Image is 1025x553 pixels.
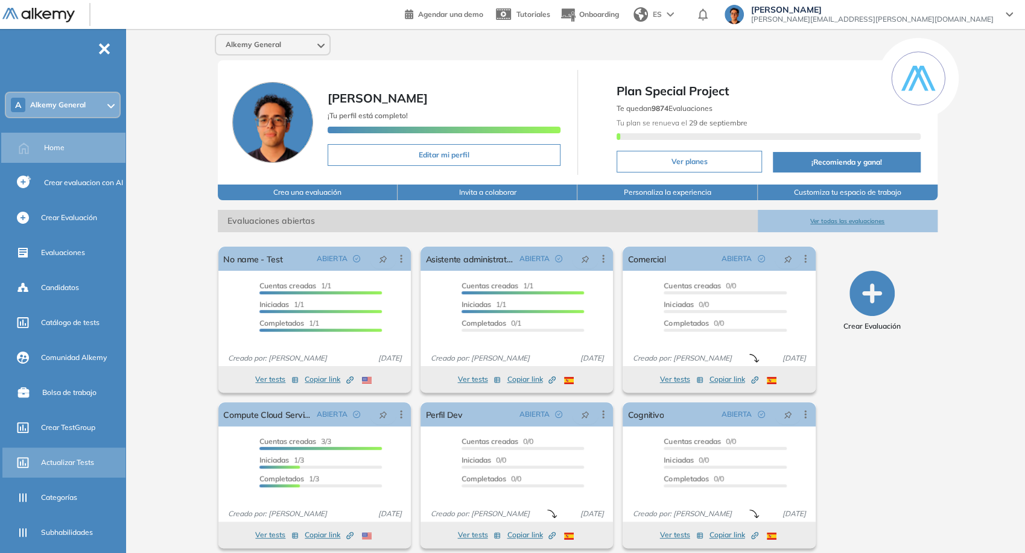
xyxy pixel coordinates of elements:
[2,8,75,23] img: Logo
[328,144,560,166] button: Editar mi perfil
[41,352,107,363] span: Comunidad Alkemy
[767,377,776,384] img: ESP
[218,185,398,200] button: Crea una evaluación
[42,387,97,398] span: Bolsa de trabajo
[462,300,491,309] span: Iniciadas
[758,255,765,262] span: check-circle
[767,532,776,540] img: ESP
[462,318,506,327] span: Completados
[564,532,574,540] img: ESP
[581,409,589,419] span: pushpin
[305,529,354,540] span: Copiar link
[572,405,598,424] button: pushpin
[660,528,703,542] button: Ver tests
[627,402,664,426] a: Cognitivo
[519,409,549,420] span: ABIERTA
[664,474,708,483] span: Completados
[41,212,97,223] span: Crear Evaluación
[784,409,792,419] span: pushpin
[722,409,752,420] span: ABIERTA
[218,210,757,232] span: Evaluaciones abiertas
[328,90,428,106] span: [PERSON_NAME]
[572,249,598,268] button: pushpin
[778,353,811,364] span: [DATE]
[775,249,801,268] button: pushpin
[425,247,514,271] a: Asistente administrativo
[843,321,901,332] span: Crear Evaluación
[457,372,501,387] button: Ver tests
[362,532,372,540] img: USA
[379,409,387,419] span: pushpin
[41,317,100,328] span: Catálogo de tests
[462,437,533,446] span: 0/0
[462,281,533,290] span: 1/1
[370,405,396,424] button: pushpin
[255,372,299,387] button: Ver tests
[516,10,550,19] span: Tutoriales
[560,2,619,28] button: Onboarding
[709,374,758,385] span: Copiar link
[664,455,708,464] span: 0/0
[784,254,792,264] span: pushpin
[581,254,589,264] span: pushpin
[370,249,396,268] button: pushpin
[223,247,282,271] a: No name - Test
[664,437,735,446] span: 0/0
[627,247,665,271] a: Comercial
[44,142,65,153] span: Home
[664,300,708,309] span: 0/0
[507,374,556,385] span: Copiar link
[373,508,406,519] span: [DATE]
[664,281,735,290] span: 0/0
[259,281,331,290] span: 1/1
[758,185,938,200] button: Customiza tu espacio de trabajo
[507,372,556,387] button: Copiar link
[709,528,758,542] button: Copiar link
[633,7,648,22] img: world
[667,12,674,17] img: arrow
[259,300,304,309] span: 1/1
[425,402,462,426] a: Perfil Dev
[758,411,765,418] span: check-circle
[41,247,85,258] span: Evaluaciones
[328,111,408,120] span: ¡Tu perfil está completo!
[418,10,483,19] span: Agendar una demo
[255,528,299,542] button: Ver tests
[317,253,347,264] span: ABIERTA
[462,300,506,309] span: 1/1
[664,318,723,327] span: 0/0
[664,455,693,464] span: Iniciadas
[362,377,372,384] img: USA
[555,411,562,418] span: check-circle
[660,372,703,387] button: Ver tests
[462,474,506,483] span: Completados
[41,527,93,538] span: Subhabilidades
[617,151,762,172] button: Ver planes
[317,409,347,420] span: ABIERTA
[259,300,289,309] span: Iniciadas
[259,281,316,290] span: Cuentas creadas
[259,455,289,464] span: Iniciadas
[722,253,752,264] span: ABIERTA
[41,282,79,293] span: Candidatos
[843,271,901,332] button: Crear Evaluación
[751,14,994,24] span: [PERSON_NAME][EMAIL_ADDRESS][PERSON_NAME][DOMAIN_NAME]
[564,377,574,384] img: ESP
[259,474,319,483] span: 1/3
[379,254,387,264] span: pushpin
[405,6,483,21] a: Agendar una demo
[353,255,360,262] span: check-circle
[259,437,331,446] span: 3/3
[577,185,757,200] button: Personaliza la experiencia
[425,508,534,519] span: Creado por: [PERSON_NAME]
[627,353,736,364] span: Creado por: [PERSON_NAME]
[223,508,332,519] span: Creado por: [PERSON_NAME]
[664,318,708,327] span: Completados
[664,300,693,309] span: Iniciadas
[462,437,518,446] span: Cuentas creadas
[15,100,21,110] span: A
[457,528,501,542] button: Ver tests
[462,455,506,464] span: 0/0
[709,372,758,387] button: Copiar link
[507,529,556,540] span: Copiar link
